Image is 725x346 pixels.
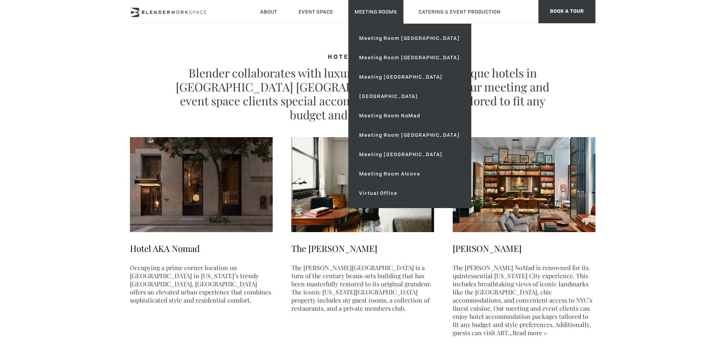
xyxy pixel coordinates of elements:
[453,227,595,255] a: [PERSON_NAME]
[291,263,434,312] p: The [PERSON_NAME][GEOGRAPHIC_DATA] is a turn of the century beaux-arts building that has been mas...
[353,145,466,164] a: Meeting [GEOGRAPHIC_DATA]
[353,48,466,67] a: Meeting Room [GEOGRAPHIC_DATA]
[353,126,466,145] a: Meeting Room [GEOGRAPHIC_DATA]
[353,106,466,126] a: Meeting Room NoMad
[130,243,273,255] h3: Hotel AKA Nomad
[169,66,557,122] p: Blender collaborates with luxury design-forward boutique hotels in [GEOGRAPHIC_DATA] [GEOGRAPHIC_...
[453,263,592,337] a: The [PERSON_NAME] NoMad is renowned for its quintessential [US_STATE] City experience. This inclu...
[353,67,466,87] a: Meeting [GEOGRAPHIC_DATA]
[130,227,273,304] a: Hotel AKA NomadOccupying a prime corner location on [GEOGRAPHIC_DATA] in [US_STATE]’s trendy [GEO...
[453,137,595,232] img: Arlo-NoMad-12-Studio-3-1300x1040.jpg
[353,164,466,184] a: Meeting Room Alcove
[453,243,595,255] h3: [PERSON_NAME]
[291,227,434,312] a: The [PERSON_NAME]The [PERSON_NAME][GEOGRAPHIC_DATA] is a turn of the century beaux-arts building ...
[291,243,434,255] h3: The [PERSON_NAME]
[353,184,466,203] a: Virtual Office
[353,29,466,48] a: Meeting Room [GEOGRAPHIC_DATA]
[130,137,273,232] img: aka-nomad-01-1300x867.jpg
[585,247,725,346] iframe: Chat Widget
[291,137,434,232] img: thened-room-1300x867.jpg
[512,329,547,337] a: Read more »
[130,263,273,304] p: Occupying a prime corner location on [GEOGRAPHIC_DATA] in [US_STATE]’s trendy [GEOGRAPHIC_DATA], ...
[353,87,466,106] a: [GEOGRAPHIC_DATA]
[169,54,557,61] h4: HOTEL PARTNERS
